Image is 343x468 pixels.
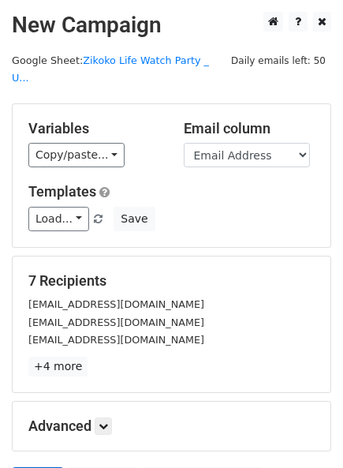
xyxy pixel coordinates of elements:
a: Load... [28,207,89,231]
h5: Variables [28,120,160,137]
span: Daily emails left: 50 [226,52,331,69]
a: Copy/paste... [28,143,125,167]
a: +4 more [28,357,88,376]
small: [EMAIL_ADDRESS][DOMAIN_NAME] [28,298,204,310]
h2: New Campaign [12,12,331,39]
h5: Email column [184,120,315,137]
a: Templates [28,183,96,200]
a: Zikoko Life Watch Party _ U... [12,54,209,84]
a: Daily emails left: 50 [226,54,331,66]
button: Save [114,207,155,231]
small: Google Sheet: [12,54,209,84]
small: [EMAIL_ADDRESS][DOMAIN_NAME] [28,334,204,346]
iframe: Chat Widget [264,392,343,468]
small: [EMAIL_ADDRESS][DOMAIN_NAME] [28,316,204,328]
h5: 7 Recipients [28,272,315,290]
h5: Advanced [28,417,315,435]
